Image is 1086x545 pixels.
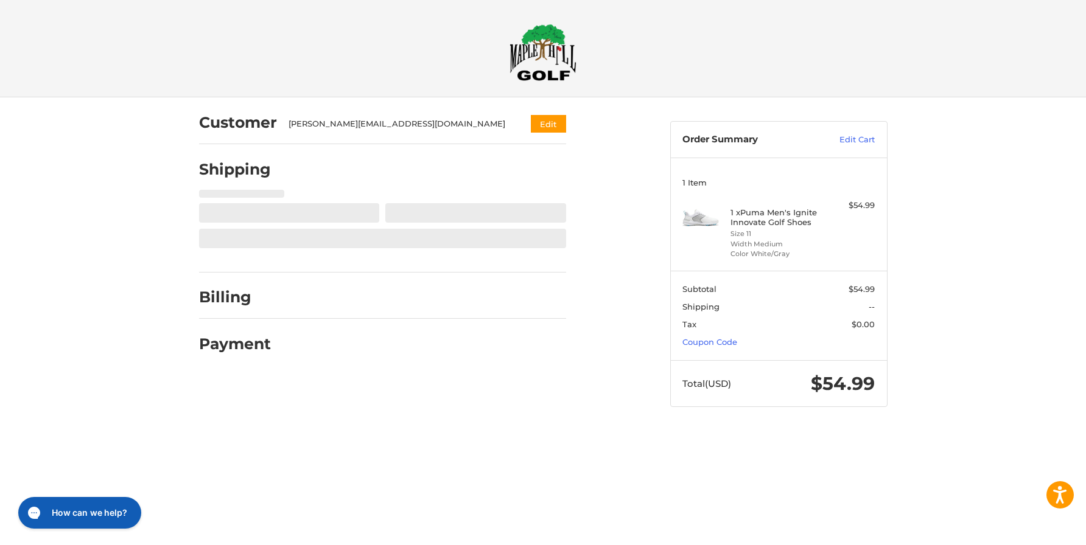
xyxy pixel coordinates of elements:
div: $54.99 [827,200,875,212]
span: -- [869,302,875,311]
li: Color White/Gray [730,249,824,259]
li: Size 11 [730,229,824,239]
span: $54.99 [811,372,875,395]
span: $54.99 [849,284,875,294]
a: Edit Cart [813,134,875,146]
h2: Payment [199,335,271,353]
div: [PERSON_NAME][EMAIL_ADDRESS][DOMAIN_NAME] [289,118,507,130]
a: Coupon Code [682,337,737,347]
h2: Shipping [199,160,271,179]
h4: 1 x Puma Men's Ignite Innovate Golf Shoes [730,207,824,227]
iframe: Gorgias live chat messenger [12,493,145,533]
li: Width Medium [730,239,824,249]
h3: 1 Item [682,178,875,187]
h2: Customer [199,113,277,132]
span: Tax [682,319,696,329]
span: $0.00 [852,319,875,329]
h2: Billing [199,288,270,307]
button: Edit [531,115,566,133]
span: Shipping [682,302,720,311]
img: Maple Hill Golf [510,24,576,81]
h3: Order Summary [682,134,813,146]
span: Subtotal [682,284,716,294]
span: Total (USD) [682,378,731,389]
